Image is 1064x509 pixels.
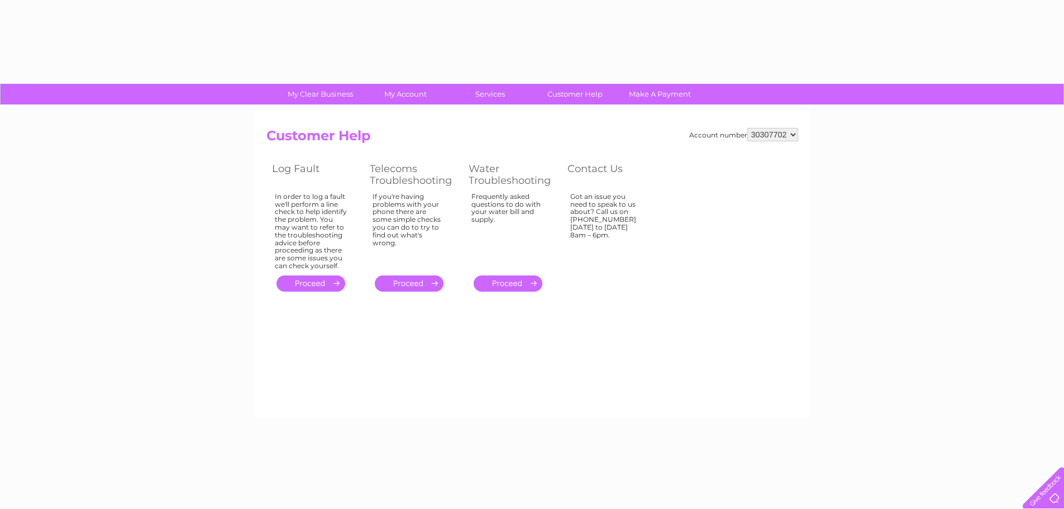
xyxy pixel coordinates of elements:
a: Services [444,84,536,104]
a: My Clear Business [274,84,366,104]
div: If you're having problems with your phone there are some simple checks you can do to try to find ... [373,193,446,265]
a: . [474,275,542,292]
th: Contact Us [562,160,660,189]
th: Log Fault [266,160,364,189]
th: Telecoms Troubleshooting [364,160,463,189]
div: Frequently asked questions to do with your water bill and supply. [471,193,545,265]
div: Got an issue you need to speak to us about? Call us on [PHONE_NUMBER] [DATE] to [DATE] 8am – 6pm. [570,193,643,265]
th: Water Troubleshooting [463,160,562,189]
div: In order to log a fault we'll perform a line check to help identify the problem. You may want to ... [275,193,347,270]
a: Customer Help [529,84,621,104]
a: . [375,275,443,292]
a: My Account [359,84,451,104]
h2: Customer Help [266,128,798,149]
div: Account number [689,128,798,141]
a: Make A Payment [614,84,706,104]
a: . [276,275,345,292]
